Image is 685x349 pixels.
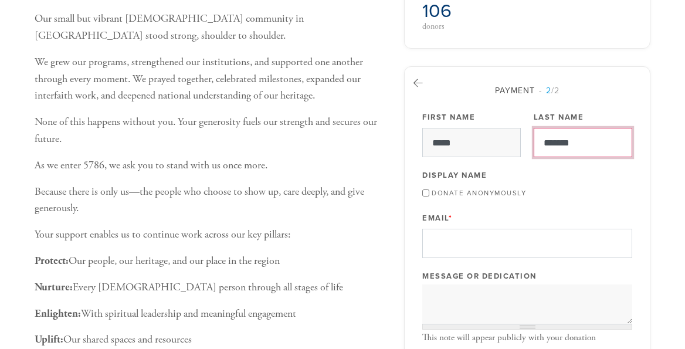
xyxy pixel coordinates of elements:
[35,253,386,270] p: Our people, our heritage, and our place in the region
[534,112,584,123] label: Last Name
[35,333,63,346] b: Uplift:
[546,86,551,96] span: 2
[422,84,632,97] div: Payment
[35,11,386,45] p: Our small but vibrant [DEMOGRAPHIC_DATA] community in [GEOGRAPHIC_DATA] stood strong, shoulder to...
[449,214,453,223] span: This field is required.
[35,306,386,323] p: With spiritual leadership and meaningful engagement
[35,279,386,296] p: Every [DEMOGRAPHIC_DATA] person through all stages of life
[35,184,386,218] p: Because there is only us—the people who choose to show up, care deeply, and give generously.
[432,189,526,197] label: Donate Anonymously
[35,114,386,148] p: None of this happens without you. Your generosity fuels our strength and secures our future.
[539,86,559,96] span: /2
[35,54,386,104] p: We grew our programs, strengthened our institutions, and supported one another through every mome...
[422,333,632,343] div: This note will appear publicly with your donation
[422,112,475,123] label: First Name
[35,254,69,267] b: Protect:
[35,331,386,348] p: Our shared spaces and resources
[35,226,386,243] p: Your support enables us to continue work across our key pillars:
[422,170,487,181] label: Display Name
[422,213,452,223] label: Email
[35,157,386,174] p: As we enter 5786, we ask you to stand with us once more.
[35,307,81,320] b: Enlighten:
[422,22,524,31] div: donors
[422,271,537,282] label: Message or dedication
[35,280,73,294] b: Nurture:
